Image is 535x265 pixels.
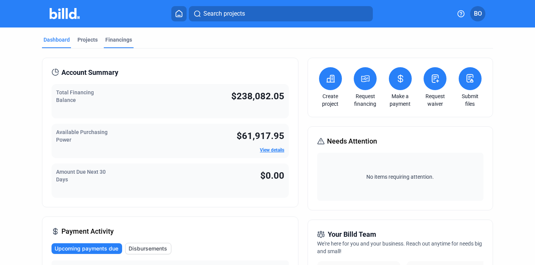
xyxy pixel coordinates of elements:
span: Search projects [203,9,245,18]
a: Submit files [457,92,483,108]
span: Total Financing Balance [56,89,94,103]
a: Request waiver [422,92,448,108]
span: No items requiring attention. [320,173,480,181]
span: Available Purchasing Power [56,129,108,143]
div: Dashboard [44,36,70,44]
span: Upcoming payments due [55,245,118,252]
span: $238,082.05 [231,91,284,102]
span: Disbursements [129,245,167,252]
a: View details [260,147,284,153]
div: Projects [77,36,98,44]
button: BO [470,6,485,21]
a: Create project [317,92,344,108]
span: Your Billd Team [328,229,376,240]
span: $0.00 [260,170,284,181]
span: $61,917.95 [237,131,284,141]
span: Amount Due Next 30 Days [56,169,106,183]
span: Payment Activity [61,226,114,237]
span: BO [474,9,482,18]
span: We're here for you and your business. Reach out anytime for needs big and small! [317,241,482,254]
button: Search projects [189,6,373,21]
div: Financings [105,36,132,44]
button: Disbursements [125,243,171,254]
button: Upcoming payments due [52,243,122,254]
span: Account Summary [61,67,118,78]
img: Billd Company Logo [50,8,80,19]
a: Request financing [352,92,379,108]
a: Make a payment [387,92,414,108]
span: Needs Attention [327,136,377,147]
